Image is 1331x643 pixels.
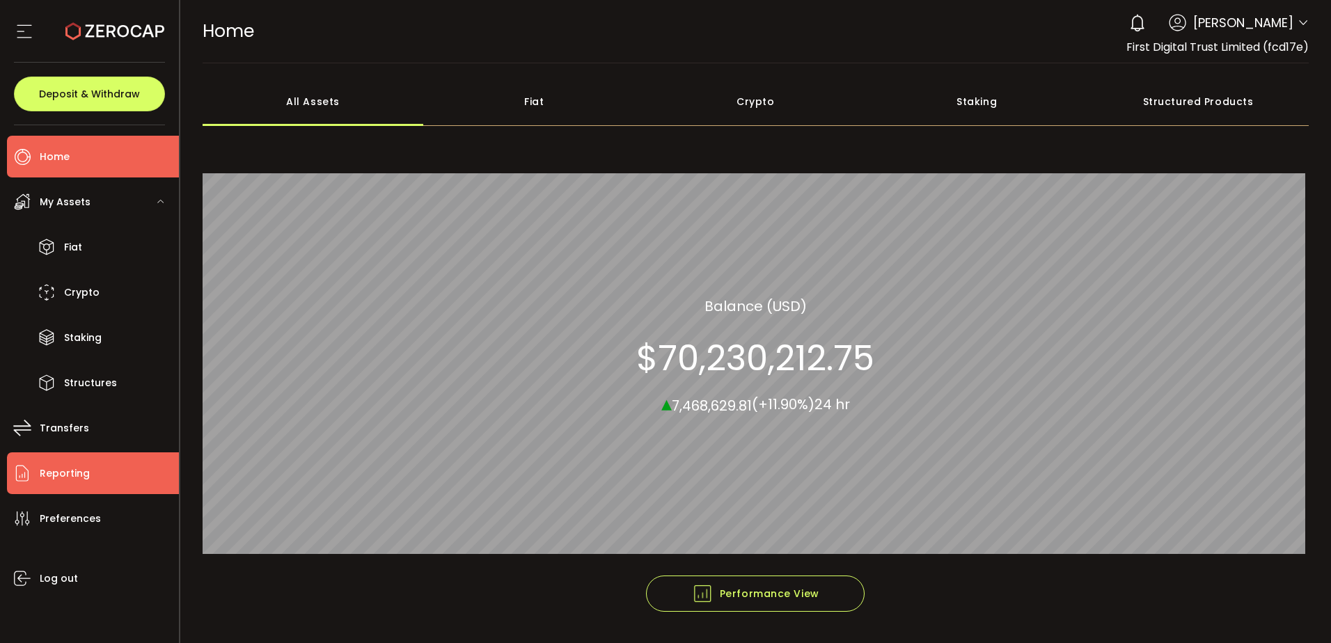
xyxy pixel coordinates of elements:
span: Preferences [40,509,101,529]
span: Transfers [40,418,89,438]
button: Deposit & Withdraw [14,77,165,111]
button: Performance View [646,575,865,612]
div: Crypto [645,77,866,126]
span: Staking [64,328,102,348]
span: Reporting [40,463,90,484]
section: Balance (USD) [704,295,807,316]
span: My Assets [40,192,90,212]
span: Performance View [692,583,819,604]
div: Fiat [423,77,645,126]
span: 7,468,629.81 [672,395,752,415]
span: Home [203,19,254,43]
section: $70,230,212.75 [636,337,874,379]
div: Structured Products [1087,77,1309,126]
span: Structures [64,373,117,393]
span: Deposit & Withdraw [39,89,140,99]
span: Home [40,147,70,167]
span: First Digital Trust Limited (fcd17e) [1126,39,1309,55]
span: Crypto [64,283,100,303]
span: (+11.90%) [752,395,814,414]
span: 24 hr [814,395,850,414]
div: Staking [866,77,1087,126]
span: [PERSON_NAME] [1193,13,1293,32]
span: Fiat [64,237,82,257]
iframe: Chat Widget [1261,576,1331,643]
span: Log out [40,569,78,589]
div: All Assets [203,77,424,126]
span: ▴ [661,388,672,418]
